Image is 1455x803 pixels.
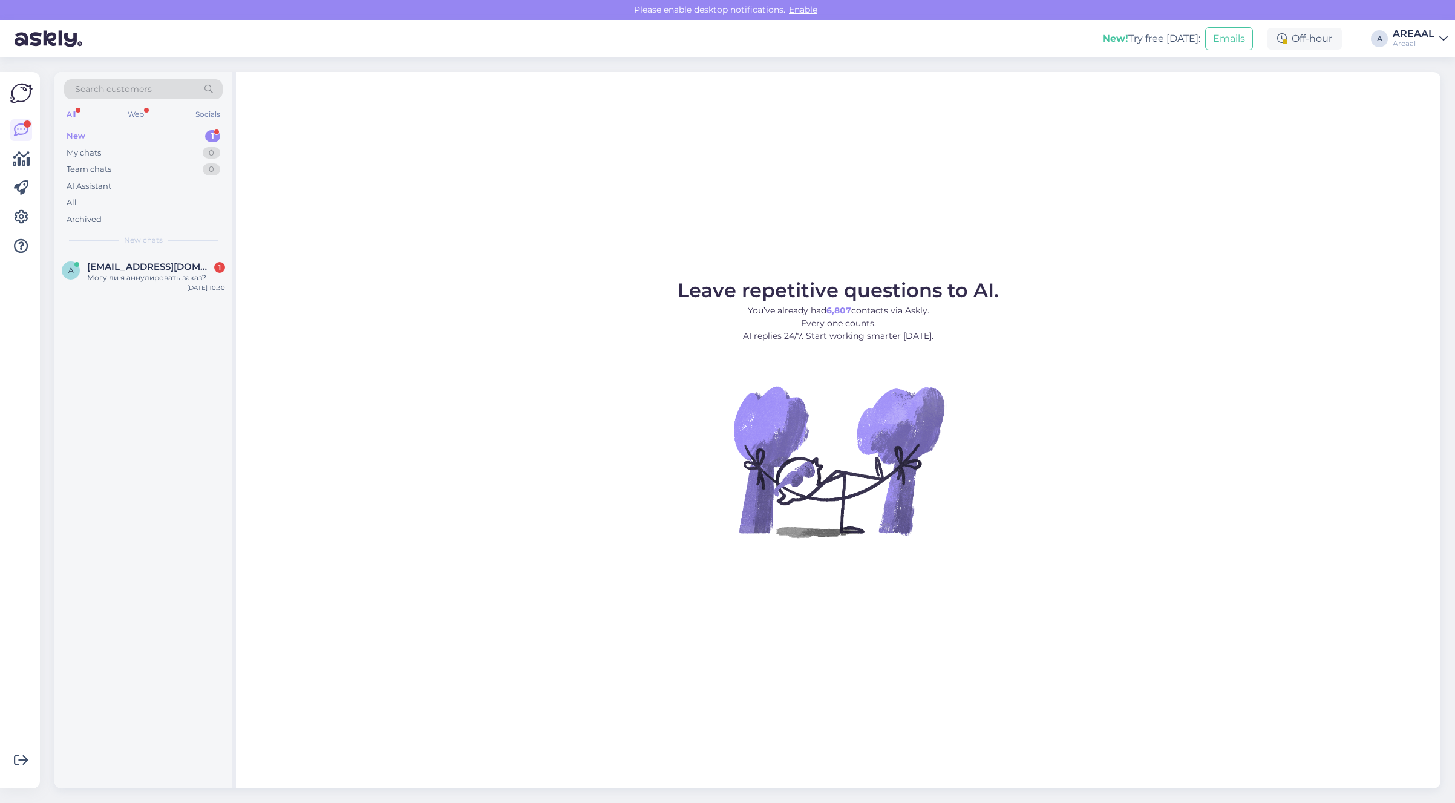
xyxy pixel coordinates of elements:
[75,83,152,96] span: Search customers
[87,261,213,272] span: altserva@gmail.com
[124,235,163,246] span: New chats
[826,305,851,316] b: 6,807
[193,107,223,122] div: Socials
[1393,39,1434,48] div: Areaal
[730,352,947,570] img: No Chat active
[10,82,33,105] img: Askly Logo
[205,130,220,142] div: 1
[68,266,74,275] span: a
[1205,27,1253,50] button: Emails
[214,262,225,273] div: 1
[67,197,77,209] div: All
[1371,30,1388,47] div: A
[1102,33,1128,44] b: New!
[67,147,101,159] div: My chats
[1102,31,1200,46] div: Try free [DATE]:
[125,107,146,122] div: Web
[67,180,111,192] div: AI Assistant
[678,278,999,302] span: Leave repetitive questions to AI.
[785,4,821,15] span: Enable
[67,130,85,142] div: New
[64,107,78,122] div: All
[187,283,225,292] div: [DATE] 10:30
[87,272,225,283] div: Могу ли я аннулировать заказ?
[1393,29,1448,48] a: AREAALAreaal
[203,147,220,159] div: 0
[1393,29,1434,39] div: AREAAL
[203,163,220,175] div: 0
[67,214,102,226] div: Archived
[1267,28,1342,50] div: Off-hour
[67,163,111,175] div: Team chats
[678,304,999,343] p: You’ve already had contacts via Askly. Every one counts. AI replies 24/7. Start working smarter [...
